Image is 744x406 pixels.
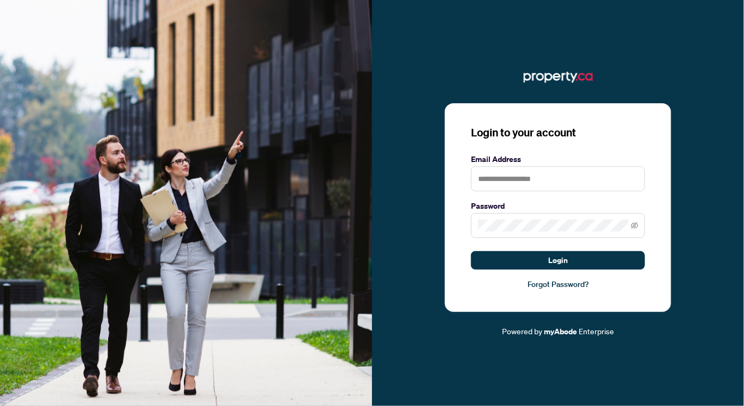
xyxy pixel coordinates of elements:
[544,326,577,338] a: myAbode
[471,200,645,212] label: Password
[471,251,645,270] button: Login
[502,326,542,336] span: Powered by
[471,278,645,290] a: Forgot Password?
[631,222,638,229] span: eye-invisible
[524,68,593,86] img: ma-logo
[579,326,614,336] span: Enterprise
[548,252,568,269] span: Login
[471,153,645,165] label: Email Address
[471,125,645,140] h3: Login to your account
